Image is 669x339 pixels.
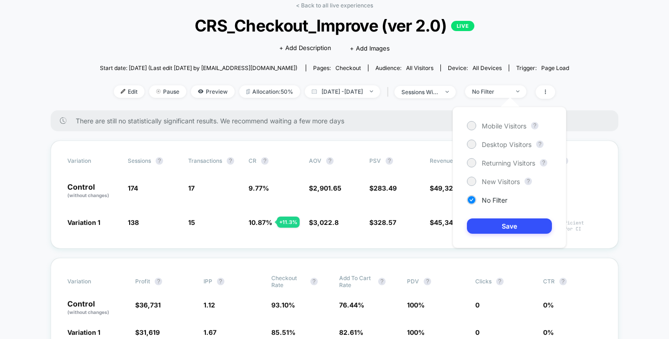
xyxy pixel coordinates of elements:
span: CI [551,157,602,165]
span: Variation [67,275,118,288]
span: Clicks [475,278,492,285]
span: $ [430,218,457,226]
span: 45,342 [434,218,457,226]
span: 82.61 % [339,328,363,336]
span: $ [309,218,339,226]
span: --- [551,185,602,199]
span: 3,022.8 [313,218,339,226]
button: ? [424,278,431,285]
span: Variation 1 [67,218,100,226]
span: Desktop Visitors [482,141,531,148]
span: IPP [203,278,212,285]
span: (without changes) [67,309,109,315]
span: 36,731 [139,301,161,309]
span: 328.57 [374,218,396,226]
span: 0 % [543,301,554,309]
button: ? [310,278,318,285]
span: PDV [407,278,419,285]
span: 1.67 [203,328,216,336]
span: | [385,85,394,99]
button: ? [378,278,386,285]
div: Trigger: [516,64,569,71]
span: 49,328 [434,184,457,192]
span: There are still no statistically significant results. We recommend waiting a few more days [76,117,600,125]
span: 138 [128,218,139,226]
button: ? [496,278,504,285]
img: edit [121,89,125,94]
img: rebalance [246,89,250,94]
span: checkout [335,64,361,71]
button: ? [217,278,224,285]
span: $ [369,218,396,226]
p: LIVE [451,21,474,31]
span: 93.10 % [271,301,295,309]
button: ? [525,178,532,185]
span: Revenue [430,157,453,164]
span: 9.77 % [249,184,269,192]
div: + 11.3 % [277,217,300,228]
span: 1.12 [203,301,215,309]
div: Pages: [313,64,361,71]
span: Insufficient data for CI [551,220,602,232]
span: 174 [128,184,138,192]
span: Add To Cart Rate [339,275,374,288]
span: Checkout Rate [271,275,306,288]
span: 85.51 % [271,328,295,336]
span: Preview [191,85,235,98]
img: end [446,91,449,93]
span: Sessions [128,157,151,164]
span: Mobile Visitors [482,122,526,130]
button: ? [227,157,234,165]
button: ? [531,122,538,129]
div: sessions with impression [401,89,439,96]
div: Audience: [375,64,433,71]
span: AOV [309,157,321,164]
span: Profit [135,278,150,285]
button: ? [386,157,393,165]
span: Returning Visitors [482,159,535,167]
span: 100 % [407,301,425,309]
p: Control [67,300,126,316]
span: New Visitors [482,178,520,185]
span: 31,619 [139,328,160,336]
span: 283.49 [374,184,397,192]
span: (without changes) [67,192,109,198]
button: ? [261,157,269,165]
span: $ [135,301,161,309]
span: $ [369,184,397,192]
span: 100 % [407,328,425,336]
span: 2,901.65 [313,184,341,192]
span: + Add Images [350,45,390,52]
img: end [156,89,161,94]
img: end [516,90,519,92]
button: ? [156,157,163,165]
span: $ [135,328,160,336]
span: 76.44 % [339,301,364,309]
span: $ [430,184,457,192]
span: All Visitors [406,64,433,71]
span: 0 [475,328,479,336]
button: ? [559,278,567,285]
button: ? [536,141,544,148]
span: 0 % [543,328,554,336]
span: CRS_Checkout_Improve (ver 2.0) [124,16,546,35]
span: Transactions [188,157,222,164]
span: PSV [369,157,381,164]
span: Allocation: 50% [239,85,300,98]
span: Pause [149,85,186,98]
span: CTR [543,278,555,285]
button: ? [155,278,162,285]
img: end [370,90,373,92]
span: No Filter [482,196,507,204]
div: No Filter [472,88,509,95]
span: 0 [475,301,479,309]
p: Control [67,183,118,199]
span: + Add Description [279,44,331,53]
span: 10.87 % [249,218,272,226]
span: 15 [188,218,195,226]
span: 17 [188,184,195,192]
button: ? [326,157,334,165]
img: calendar [312,89,317,94]
span: $ [309,184,341,192]
span: [DATE] - [DATE] [305,85,380,98]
